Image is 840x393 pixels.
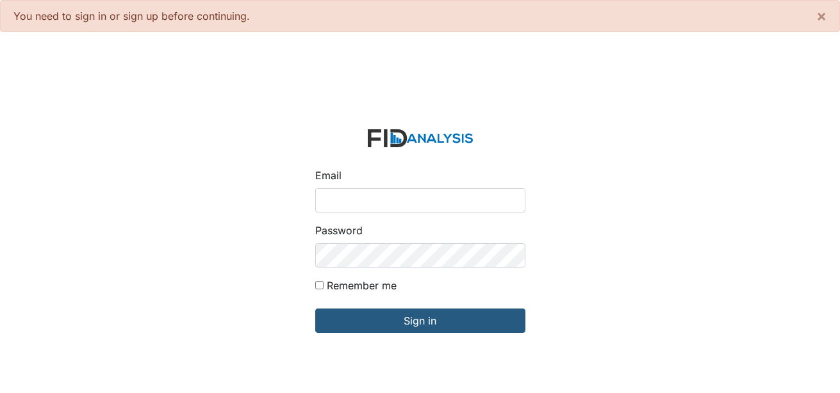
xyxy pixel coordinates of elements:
span: × [816,6,827,25]
input: Sign in [315,309,525,333]
label: Email [315,168,342,183]
img: logo-2fc8c6e3336f68795322cb6e9a2b9007179b544421de10c17bdaae8622450297.svg [368,129,473,148]
label: Password [315,223,363,238]
label: Remember me [327,278,397,293]
button: × [803,1,839,31]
